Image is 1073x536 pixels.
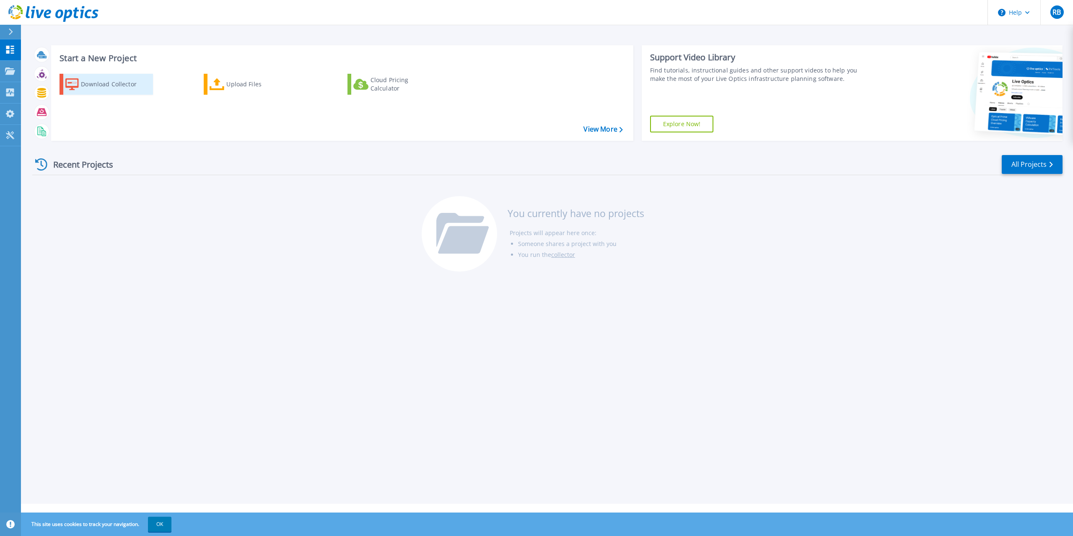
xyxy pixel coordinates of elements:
[148,517,171,532] button: OK
[347,74,441,95] a: Cloud Pricing Calculator
[510,228,644,238] li: Projects will appear here once:
[371,76,438,93] div: Cloud Pricing Calculator
[508,209,644,218] h3: You currently have no projects
[23,517,171,532] span: This site uses cookies to track your navigation.
[518,249,644,260] li: You run the
[32,154,124,175] div: Recent Projects
[650,52,868,63] div: Support Video Library
[60,74,153,95] a: Download Collector
[81,76,148,93] div: Download Collector
[650,116,714,132] a: Explore Now!
[226,76,293,93] div: Upload Files
[60,54,622,63] h3: Start a New Project
[1052,9,1061,16] span: RB
[583,125,622,133] a: View More
[204,74,297,95] a: Upload Files
[551,251,575,259] a: collector
[650,66,868,83] div: Find tutorials, instructional guides and other support videos to help you make the most of your L...
[1002,155,1063,174] a: All Projects
[518,238,644,249] li: Someone shares a project with you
